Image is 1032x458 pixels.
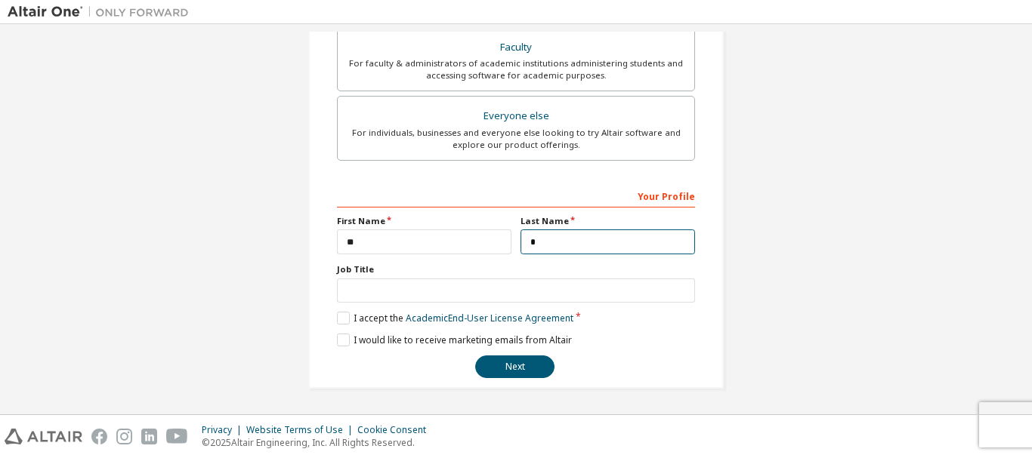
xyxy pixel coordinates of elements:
[357,424,435,436] div: Cookie Consent
[202,424,246,436] div: Privacy
[8,5,196,20] img: Altair One
[5,429,82,444] img: altair_logo.svg
[246,424,357,436] div: Website Terms of Use
[475,355,555,378] button: Next
[141,429,157,444] img: linkedin.svg
[337,312,573,324] label: I accept the
[406,312,573,324] a: Academic End-User License Agreement
[347,37,685,58] div: Faculty
[116,429,132,444] img: instagram.svg
[337,334,572,346] label: I would like to receive marketing emails from Altair
[347,57,685,81] div: For faculty & administrators of academic institutions administering students and accessing softwa...
[166,429,188,444] img: youtube.svg
[337,183,695,207] div: Your Profile
[337,263,695,275] label: Job Title
[337,215,511,227] label: First Name
[347,127,685,151] div: For individuals, businesses and everyone else looking to try Altair software and explore our prod...
[202,436,435,449] p: © 2025 Altair Engineering, Inc. All Rights Reserved.
[91,429,107,444] img: facebook.svg
[347,106,685,127] div: Everyone else
[521,215,695,227] label: Last Name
